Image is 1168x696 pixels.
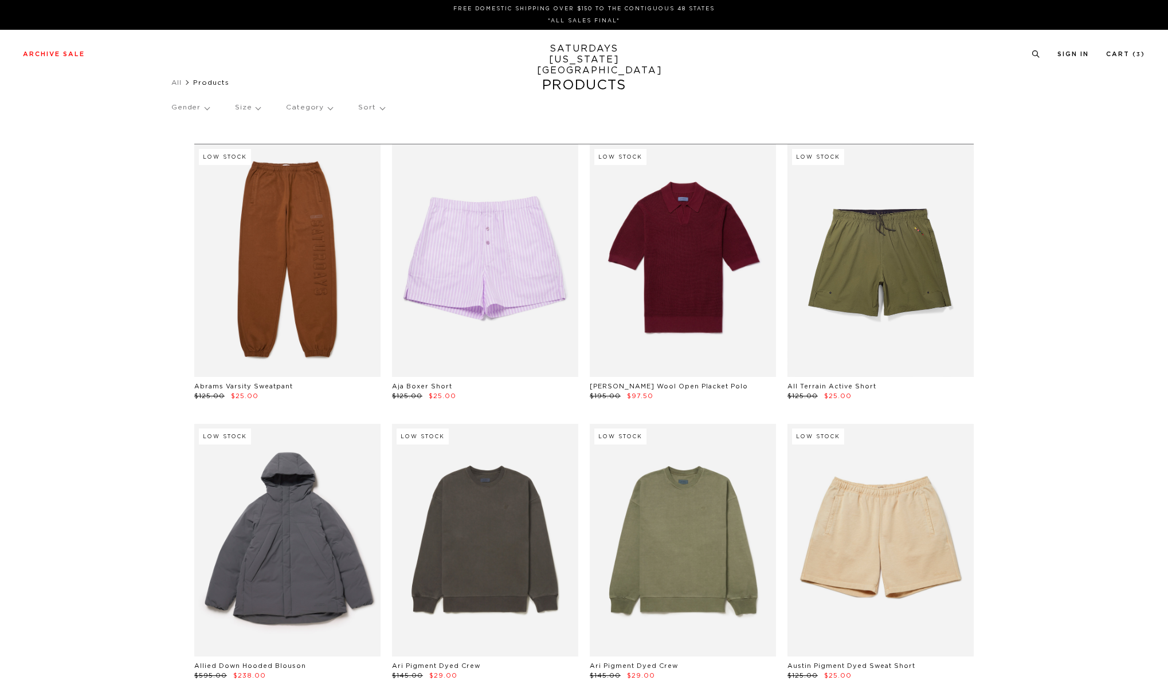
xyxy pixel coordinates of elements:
[194,393,225,399] span: $125.00
[1106,51,1145,57] a: Cart (3)
[171,95,209,121] p: Gender
[28,5,1140,13] p: FREE DOMESTIC SHIPPING OVER $150 TO THE CONTIGUOUS 48 STATES
[627,673,655,679] span: $29.00
[194,383,293,390] a: Abrams Varsity Sweatpant
[787,393,818,399] span: $125.00
[627,393,653,399] span: $97.50
[397,428,449,445] div: Low Stock
[171,79,182,86] a: All
[392,383,452,390] a: Aja Boxer Short
[590,663,678,669] a: Ari Pigment Dyed Crew
[194,673,227,679] span: $595.00
[594,149,646,165] div: Low Stock
[594,428,646,445] div: Low Stock
[23,51,85,57] a: Archive Sale
[28,17,1140,25] p: *ALL SALES FINAL*
[787,383,876,390] a: All Terrain Active Short
[590,383,748,390] a: [PERSON_NAME] Wool Open Placket Polo
[231,393,258,399] span: $25.00
[194,663,306,669] a: Allied Down Hooded Blouson
[429,393,456,399] span: $25.00
[286,95,332,121] p: Category
[590,673,621,679] span: $145.00
[792,149,844,165] div: Low Stock
[199,428,251,445] div: Low Stock
[392,673,423,679] span: $145.00
[1057,51,1089,57] a: Sign In
[193,79,229,86] span: Products
[787,673,818,679] span: $125.00
[787,663,915,669] a: Austin Pigment Dyed Sweat Short
[392,663,480,669] a: Ari Pigment Dyed Crew
[199,149,251,165] div: Low Stock
[233,673,266,679] span: $238.00
[824,673,852,679] span: $25.00
[590,393,621,399] span: $195.00
[792,428,844,445] div: Low Stock
[392,393,422,399] span: $125.00
[1136,52,1141,57] small: 3
[537,44,632,76] a: SATURDAYS[US_STATE][GEOGRAPHIC_DATA]
[429,673,457,679] span: $29.00
[235,95,260,121] p: Size
[824,393,852,399] span: $25.00
[358,95,384,121] p: Sort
